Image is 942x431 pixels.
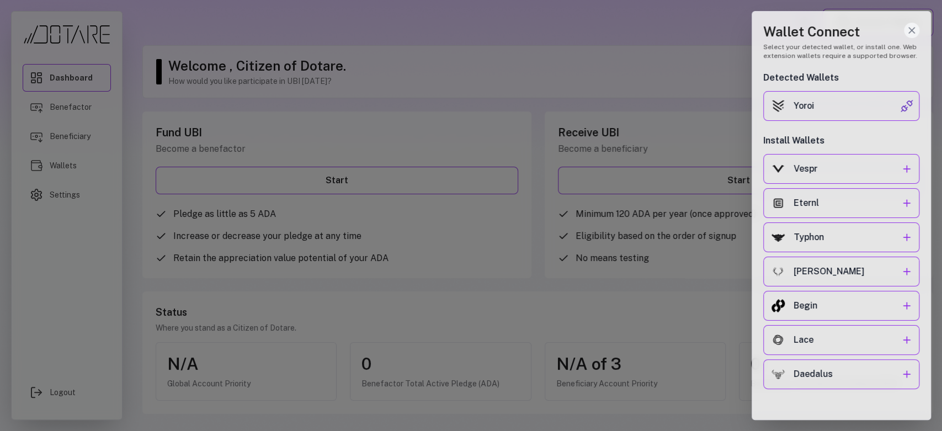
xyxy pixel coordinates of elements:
[771,165,785,173] img: Vespr
[771,265,785,278] img: Gero
[771,233,785,242] img: Typhon
[771,196,785,210] img: Eternl
[763,359,919,389] a: DaedalusDaedalus
[763,91,919,121] button: YoroiYoroi
[794,265,900,278] div: [PERSON_NAME]
[794,333,900,347] div: Lace
[794,368,900,381] div: Daedalus
[763,325,919,355] a: LaceLace
[763,222,919,252] a: TyphonTyphon
[763,42,919,60] p: Select your detected wallet, or install one. Web extension wallets require a supported browser.
[763,257,919,286] a: Gero[PERSON_NAME]
[771,99,785,113] img: Yoroi
[763,154,919,184] a: VesprVespr
[763,23,919,40] h1: Wallet Connect
[763,291,919,321] a: BeginBegin
[794,231,900,244] div: Typhon
[763,188,919,218] a: EternlEternl
[763,71,919,84] h3: Detected Wallets
[794,196,900,210] div: Eternl
[771,333,785,347] img: Lace
[794,299,900,312] div: Begin
[794,162,900,175] div: Vespr
[771,299,785,312] img: Begin
[794,99,900,113] div: Yoroi
[763,134,919,147] h3: Install Wallets
[771,369,785,380] img: Daedalus
[900,99,913,113] img: Connect
[904,23,919,38] button: Close wallet drawer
